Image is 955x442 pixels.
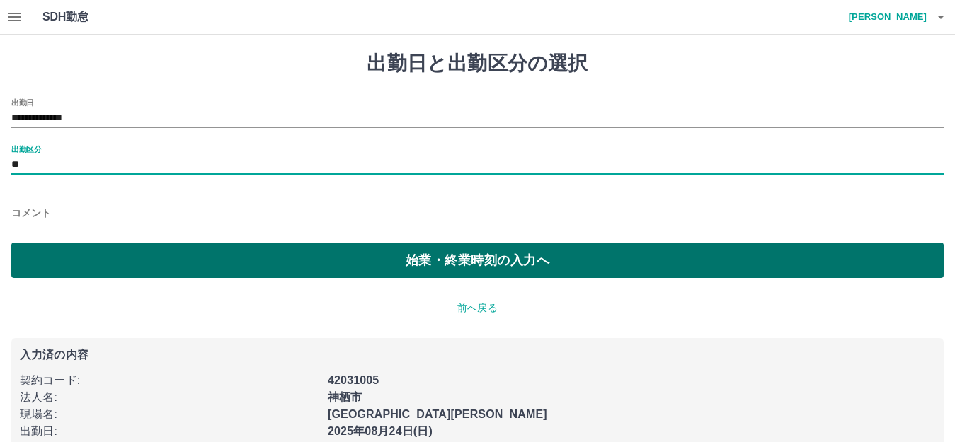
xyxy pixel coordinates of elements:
h1: 出勤日と出勤区分の選択 [11,52,944,76]
p: 入力済の内容 [20,349,935,361]
b: 42031005 [328,374,379,386]
p: 契約コード : [20,372,319,389]
label: 出勤日 [11,97,34,107]
b: 2025年08月24日(日) [328,425,433,437]
p: 現場名 : [20,406,319,423]
label: 出勤区分 [11,144,41,154]
p: 出勤日 : [20,423,319,440]
p: 前へ戻る [11,301,944,315]
p: 法人名 : [20,389,319,406]
b: [GEOGRAPHIC_DATA][PERSON_NAME] [328,408,547,420]
button: 始業・終業時刻の入力へ [11,243,944,278]
b: 神栖市 [328,391,362,403]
